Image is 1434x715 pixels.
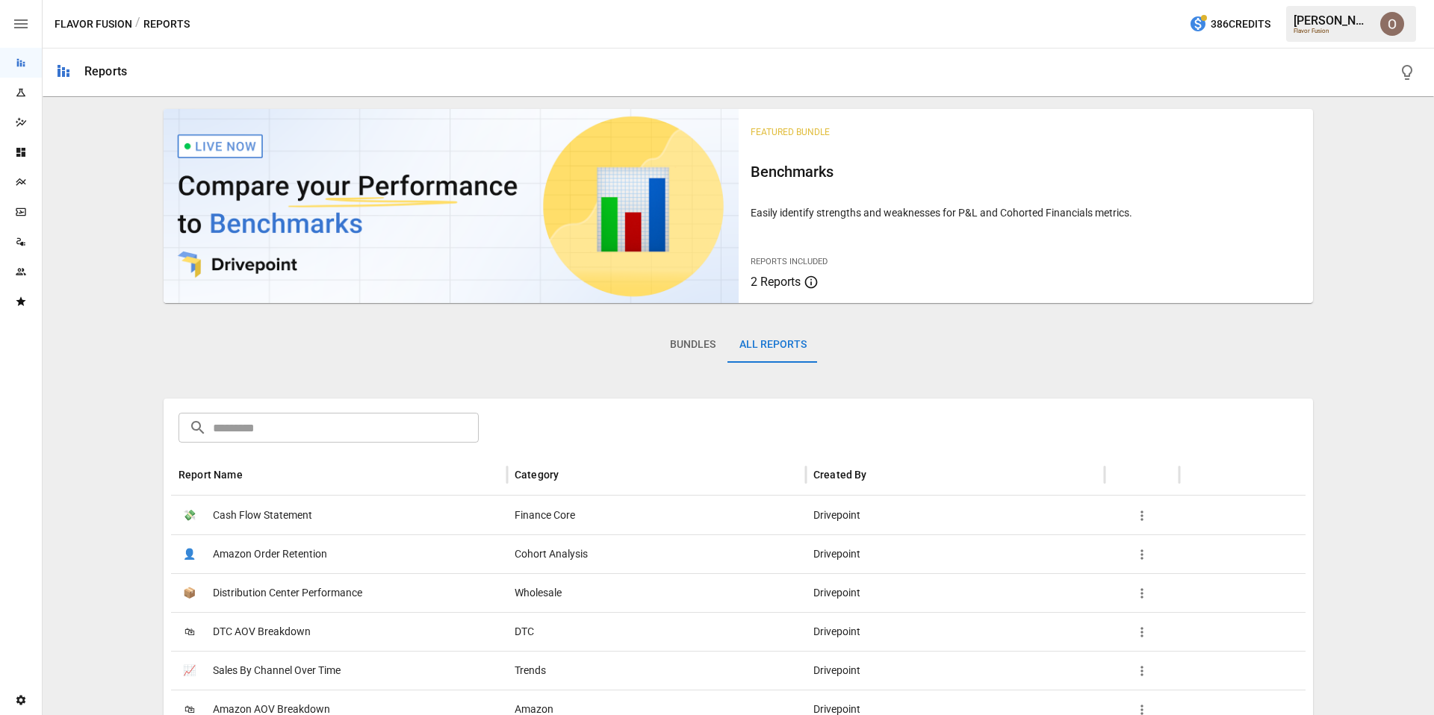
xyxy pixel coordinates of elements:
[507,496,806,534] div: Finance Core
[1211,15,1270,34] span: 386 Credits
[179,469,243,481] div: Report Name
[806,573,1105,612] div: Drivepoint
[1183,10,1276,38] button: 386Credits
[164,109,739,303] img: video thumbnail
[1294,28,1371,34] div: Flavor Fusion
[179,543,201,566] span: 👤
[1294,13,1371,28] div: [PERSON_NAME]
[1380,12,1404,36] img: Oleksii Flok
[751,205,1302,220] p: Easily identify strengths and weaknesses for P&L and Cohorted Financials metrics.
[213,535,327,573] span: Amazon Order Retention
[507,573,806,612] div: Wholesale
[560,464,581,485] button: Sort
[244,464,265,485] button: Sort
[55,15,132,34] button: Flavor Fusion
[213,574,362,612] span: Distribution Center Performance
[751,160,1302,184] h6: Benchmarks
[213,496,312,534] span: Cash Flow Statement
[806,496,1105,534] div: Drivepoint
[806,534,1105,573] div: Drivepoint
[515,469,559,481] div: Category
[806,612,1105,651] div: Drivepoint
[179,505,201,527] span: 💸
[507,534,806,573] div: Cohort Analysis
[813,469,867,481] div: Created By
[179,660,201,682] span: 📈
[751,127,830,137] span: Featured Bundle
[213,652,341,690] span: Sales By Channel Over Time
[658,327,727,363] button: Bundles
[806,651,1105,690] div: Drivepoint
[869,464,890,485] button: Sort
[507,651,806,690] div: Trends
[179,621,201,643] span: 🛍
[751,257,828,266] span: Reports Included
[1371,3,1413,45] button: Oleksii Flok
[213,613,311,651] span: DTC AOV Breakdown
[751,275,801,289] span: 2 Reports
[507,612,806,651] div: DTC
[727,327,819,363] button: All Reports
[135,15,140,34] div: /
[84,64,127,78] div: Reports
[179,582,201,605] span: 📦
